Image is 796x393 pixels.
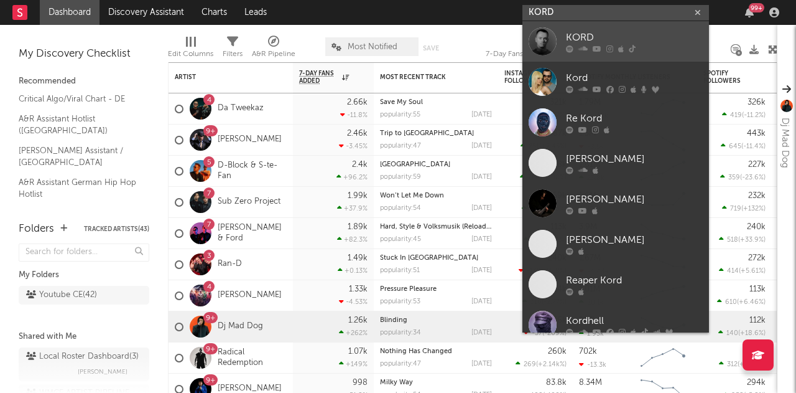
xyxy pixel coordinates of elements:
div: Won’t Let Me Down [380,192,492,199]
div: Kord [566,70,703,85]
div: ( ) [521,142,567,150]
div: 83.8k [546,379,567,387]
div: 294k [747,379,766,387]
a: Local Roster Dashboard(3)[PERSON_NAME] [19,348,149,381]
div: [DATE] [471,174,492,181]
input: Search for folders... [19,244,149,262]
div: popularity: 51 [380,267,420,274]
span: -37 [532,330,542,337]
div: [DATE] [471,143,492,149]
div: 326k [747,98,766,107]
div: +96.2 % [336,173,368,181]
button: 99+ [745,7,754,17]
div: Kordhell [566,313,703,328]
div: [PERSON_NAME] [566,151,703,166]
div: 702k [579,348,597,356]
div: popularity: 45 [380,236,421,243]
div: ( ) [519,267,567,275]
div: [DATE] [471,329,492,336]
a: Save My Soul [380,99,423,106]
a: Kord [522,62,709,102]
a: [PERSON_NAME] Assistant / [GEOGRAPHIC_DATA] [19,144,137,169]
a: Pressure Pleasure [380,286,437,293]
div: 443k [747,130,766,138]
a: [PERSON_NAME] & Ford [218,223,287,244]
span: -23.6 % [742,174,764,181]
div: -3.45 % [339,142,368,150]
div: 2.4k [352,161,368,169]
div: Re Kord [566,111,703,126]
div: My Discovery Checklist [19,47,149,62]
div: Reaper Kord [566,273,703,288]
div: 2.46k [347,130,368,138]
span: 419 [730,112,742,119]
a: Youtube CE(42) [19,286,149,305]
button: Save [423,45,439,52]
div: popularity: 53 [380,298,420,305]
button: Tracked Artists(43) [84,226,149,232]
div: popularity: 55 [380,111,420,118]
div: ( ) [720,173,766,181]
div: 113k [749,285,766,293]
div: A&R Pipeline [252,47,295,62]
div: Hard, Style & Volksmusik (Reloaded) [380,224,492,230]
div: Artist [175,73,268,81]
div: ( ) [719,267,766,275]
div: Edit Columns [168,31,213,67]
span: 7-Day Fans Added [299,70,339,85]
div: ( ) [721,142,766,150]
span: 645 [729,143,741,150]
span: 140 [726,330,738,337]
div: ( ) [719,235,766,244]
span: +33.9 % [740,237,764,244]
div: Edit Columns [168,47,213,62]
div: KORD [566,30,703,45]
div: 1.89k [348,223,368,231]
span: 312 [727,361,738,368]
div: 2.66k [347,98,368,107]
div: Shared with Me [19,329,149,344]
div: +37.9 % [337,204,368,212]
div: 240k [747,223,766,231]
span: -11.4 % [743,143,764,150]
span: 414 [727,268,739,275]
a: Dj Mad Dog [218,321,263,332]
div: 232k [748,192,766,200]
div: Save My Soul [380,99,492,106]
div: ( ) [722,204,766,212]
span: +6.46 % [739,299,764,306]
div: [DATE] [471,111,492,118]
div: [DATE] [471,205,492,212]
span: 359 [728,174,740,181]
div: +149 % [339,360,368,368]
div: Milky Way [380,379,492,386]
div: ( ) [719,360,766,368]
div: [DATE] [471,236,492,243]
div: [PERSON_NAME] [566,232,703,247]
div: 998 [353,379,368,387]
span: -209 % [544,330,565,337]
div: 1.99k [348,192,368,200]
div: Nothing Has Changed [380,348,492,355]
div: ( ) [520,173,567,181]
div: -11.8 % [340,111,368,119]
div: Blinding [380,317,492,324]
span: -11.2 % [744,112,764,119]
div: 1.49k [348,254,368,262]
div: popularity: 59 [380,174,421,181]
a: [PERSON_NAME] [218,290,282,301]
a: Blinding [380,317,407,324]
div: Recommended [19,74,149,89]
a: A&R Assistant German Hip Hop Hotlist [19,176,137,201]
div: popularity: 34 [380,329,421,336]
a: [PERSON_NAME] [522,183,709,224]
a: D-Block & S-te-Fan [218,161,287,182]
a: Milky Way [380,379,413,386]
div: Pressure Pleasure [380,286,492,293]
a: Stuck In [GEOGRAPHIC_DATA] [380,255,478,262]
a: Kordhell [522,305,709,345]
div: Spotify Followers [703,70,747,85]
span: 518 [727,237,738,244]
div: A&R Pipeline [252,31,295,67]
div: ( ) [516,360,567,368]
